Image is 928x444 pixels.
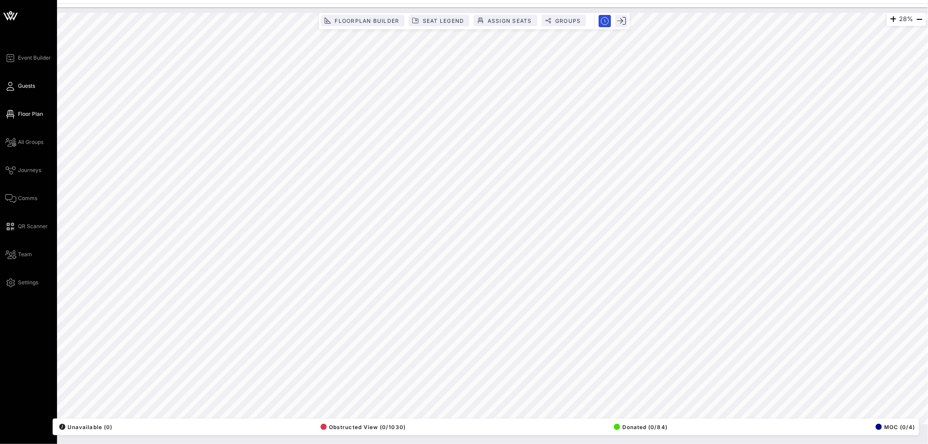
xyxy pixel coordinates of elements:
[887,13,926,26] div: 28%
[5,221,48,232] a: QR Scanner
[321,15,404,26] button: Floorplan Builder
[422,18,464,24] span: Seat Legend
[334,18,399,24] span: Floorplan Builder
[873,421,915,433] button: MOC (0/4)
[555,18,581,24] span: Groups
[409,15,470,26] button: Seat Legend
[321,424,406,430] span: Obstructed View (0/1030)
[474,15,537,26] button: Assign Seats
[318,421,406,433] button: Obstructed View (0/1030)
[5,53,51,63] a: Event Builder
[5,193,37,204] a: Comms
[5,277,38,288] a: Settings
[614,424,667,430] span: Donated (0/84)
[611,421,667,433] button: Donated (0/84)
[18,138,43,146] span: All Groups
[18,166,41,174] span: Journeys
[18,110,43,118] span: Floor Plan
[5,109,43,119] a: Floor Plan
[59,424,65,430] div: /
[5,165,41,175] a: Journeys
[18,194,37,202] span: Comms
[5,81,35,91] a: Guests
[5,137,43,147] a: All Groups
[876,424,915,430] span: MOC (0/4)
[18,54,51,62] span: Event Builder
[487,18,532,24] span: Assign Seats
[57,421,112,433] button: /Unavailable (0)
[18,279,38,286] span: Settings
[542,15,586,26] button: Groups
[5,249,32,260] a: Team
[59,424,112,430] span: Unavailable (0)
[18,251,32,258] span: Team
[18,222,48,230] span: QR Scanner
[18,82,35,90] span: Guests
